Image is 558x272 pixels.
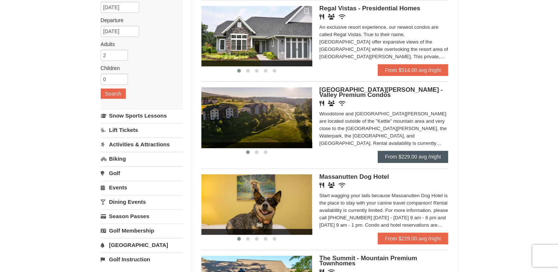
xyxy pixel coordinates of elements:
a: Events [101,181,183,194]
a: Snow Sports Lessons [101,109,183,122]
i: Wireless Internet (free) [339,182,346,188]
button: Search [101,88,126,99]
a: Golf Membership [101,224,183,237]
i: Wireless Internet (free) [339,101,346,106]
a: [GEOGRAPHIC_DATA] [101,238,183,252]
a: Lift Tickets [101,123,183,137]
i: Wireless Internet (free) [339,14,346,20]
span: The Summit - Mountain Premium Townhomes [319,255,417,267]
a: Golf [101,166,183,180]
i: Restaurant [319,14,324,20]
i: Banquet Facilities [328,14,335,20]
a: From $229.00 avg /night [378,233,448,244]
i: Banquet Facilities [328,101,335,106]
a: From $514.00 avg /night [378,64,448,76]
a: Season Passes [101,209,183,223]
a: Golf Instruction [101,252,183,266]
div: Start wagging your tails because Massanutten Dog Hotel is the place to stay with your canine trav... [319,192,448,229]
span: Massanutten Dog Hotel [319,173,389,180]
div: An exclusive resort experience, our newest condos are called Regal Vistas. True to their name, [G... [319,24,448,60]
i: Restaurant [319,182,324,188]
i: Restaurant [319,101,324,106]
a: Biking [101,152,183,165]
a: From $229.00 avg /night [378,151,448,163]
label: Adults [101,41,177,48]
label: Departure [101,17,177,24]
a: Dining Events [101,195,183,209]
label: Children [101,64,177,72]
span: Regal Vistas - Presidential Homes [319,5,420,12]
span: [GEOGRAPHIC_DATA][PERSON_NAME] - Valley Premium Condos [319,86,443,98]
a: Activities & Attractions [101,137,183,151]
div: Woodstone and [GEOGRAPHIC_DATA][PERSON_NAME] are located outside of the "Kettle" mountain area an... [319,110,448,147]
i: Banquet Facilities [328,182,335,188]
